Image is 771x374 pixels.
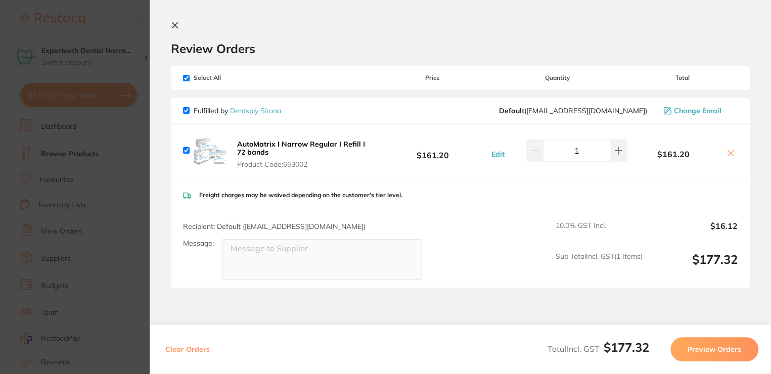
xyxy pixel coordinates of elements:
[499,107,647,115] span: clientservices@dentsplysirona.com
[230,106,281,115] a: Dentsply Sirona
[488,150,507,159] button: Edit
[171,41,750,56] h2: Review Orders
[183,74,284,81] span: Select All
[556,252,643,280] span: Sub Total Incl. GST ( 1 Items)
[651,221,738,244] output: $16.12
[651,252,738,280] output: $177.32
[627,74,738,81] span: Total
[548,344,649,354] span: Total Incl. GST
[237,160,374,168] span: Product Code: 663002
[199,192,402,199] p: Freight charges may be waived depending on the customer's tier level.
[674,107,721,115] span: Change Email
[556,221,643,244] span: 10.0 % GST Incl.
[237,139,365,157] b: AutoMatrix I Narrow Regular I Refill I 72 bands
[499,106,524,115] b: Default
[194,107,281,115] p: Fulfilled by
[377,141,488,160] b: $161.20
[488,74,626,81] span: Quantity
[377,74,488,81] span: Price
[183,239,214,248] label: Message:
[604,340,649,355] b: $177.32
[183,222,366,231] span: Recipient: Default ( [EMAIL_ADDRESS][DOMAIN_NAME] )
[162,337,213,361] button: Clear Orders
[627,150,719,159] b: $161.20
[194,134,226,167] img: OWZqbzRxZQ
[670,337,758,361] button: Preview Orders
[234,139,377,169] button: AutoMatrix I Narrow Regular I Refill I 72 bands Product Code:663002
[660,106,738,115] button: Change Email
